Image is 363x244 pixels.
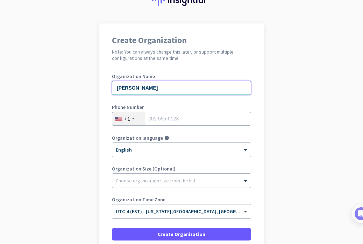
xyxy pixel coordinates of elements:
[112,135,163,140] label: Organization language
[112,105,251,110] label: Phone Number
[158,231,205,238] span: Create Organization
[124,115,130,122] div: +1
[164,135,169,140] i: help
[112,228,251,240] button: Create Organization
[112,36,251,44] h1: Create Organization
[112,49,251,61] h2: Note: You can always change this later, or support multiple configurations at the same time
[112,197,251,202] label: Organization Time Zone
[112,166,251,171] label: Organization Size (Optional)
[112,112,251,126] input: 201-555-0123
[112,81,251,95] input: What is the name of your organization?
[112,74,251,79] label: Organization Name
